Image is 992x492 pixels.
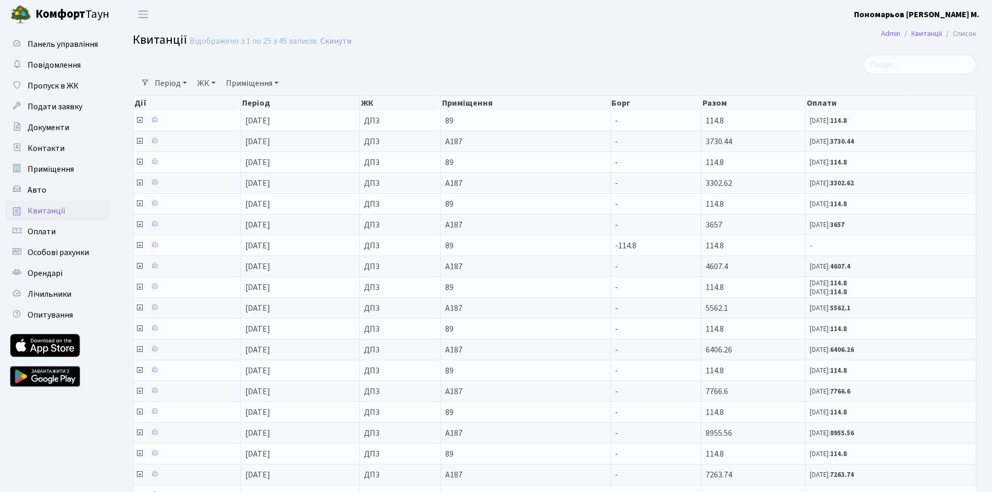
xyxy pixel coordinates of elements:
span: - [615,323,618,335]
a: Панель управління [5,34,109,55]
small: [DATE]: [810,408,847,417]
span: Авто [28,184,46,196]
span: 7263.74 [706,469,732,481]
a: Період [150,74,191,92]
small: [DATE]: [810,179,854,188]
span: - [615,136,618,147]
a: Пропуск в ЖК [5,75,109,96]
span: 114.8 [706,323,724,335]
th: ЖК [360,96,441,110]
small: [DATE]: [810,449,847,459]
a: Скинути [320,36,351,46]
small: [DATE]: [810,287,847,297]
span: Орендарі [28,268,62,279]
small: [DATE]: [810,116,847,125]
span: [DATE] [245,386,270,397]
span: 89 [445,325,606,333]
a: Квитанції [911,28,942,39]
small: [DATE]: [810,279,847,288]
span: 89 [445,158,606,167]
span: ДП3 [364,387,436,396]
span: А187 [445,346,606,354]
small: [DATE]: [810,262,850,271]
a: Авто [5,180,109,200]
span: 89 [445,408,606,417]
span: ДП3 [364,158,436,167]
th: Разом [701,96,806,110]
span: ДП3 [364,325,436,333]
span: - [615,219,618,231]
span: Квитанції [133,31,187,49]
span: Повідомлення [28,59,81,71]
span: 89 [445,242,606,250]
a: Лічильники [5,284,109,305]
b: 7766.6 [830,387,850,396]
span: ДП3 [364,262,436,271]
span: Документи [28,122,69,133]
span: А187 [445,429,606,437]
span: 114.8 [706,365,724,376]
small: [DATE]: [810,428,854,438]
span: 89 [445,283,606,292]
span: А187 [445,221,606,229]
span: Панель управління [28,39,98,50]
span: 114.8 [706,448,724,460]
span: Таун [35,6,109,23]
b: 3302.62 [830,179,854,188]
a: Приміщення [5,159,109,180]
span: ДП3 [364,117,436,125]
span: 3730.44 [706,136,732,147]
a: Подати заявку [5,96,109,117]
span: [DATE] [245,157,270,168]
span: Квитанції [28,205,66,217]
span: 89 [445,200,606,208]
b: 4607.4 [830,262,850,271]
span: [DATE] [245,302,270,314]
span: Приміщення [28,163,74,175]
a: Контакти [5,138,109,159]
th: Оплати [806,96,976,110]
span: Лічильники [28,288,71,300]
th: Дії [133,96,241,110]
small: [DATE]: [810,137,854,146]
a: Пономарьов [PERSON_NAME] М. [854,8,980,21]
span: [DATE] [245,344,270,356]
span: - [615,344,618,356]
b: 3730.44 [830,137,854,146]
span: 89 [445,450,606,458]
span: - [615,407,618,418]
span: Пропуск в ЖК [28,80,79,92]
a: Оплати [5,221,109,242]
b: 114.8 [830,287,847,297]
button: Переключити навігацію [130,6,156,23]
span: Опитування [28,309,73,321]
span: [DATE] [245,240,270,251]
span: 114.8 [706,198,724,210]
span: -114.8 [615,240,636,251]
img: logo.png [10,4,31,25]
a: Admin [881,28,900,39]
span: ДП3 [364,242,436,250]
span: 8955.56 [706,427,732,439]
b: 114.8 [830,408,847,417]
b: 114.8 [830,116,847,125]
nav: breadcrumb [865,23,992,45]
span: - [615,302,618,314]
span: - [615,448,618,460]
li: Список [942,28,976,40]
span: [DATE] [245,261,270,272]
div: Відображено з 1 по 25 з 45 записів. [190,36,318,46]
b: 114.8 [830,199,847,209]
input: Пошук... [863,55,976,74]
span: 5562.1 [706,302,728,314]
span: 6406.26 [706,344,732,356]
span: - [615,386,618,397]
span: А187 [445,387,606,396]
a: ЖК [193,74,220,92]
span: [DATE] [245,115,270,127]
b: 114.8 [830,366,847,375]
span: - [810,242,972,250]
b: 7263.74 [830,470,854,480]
span: - [615,427,618,439]
span: - [615,282,618,293]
